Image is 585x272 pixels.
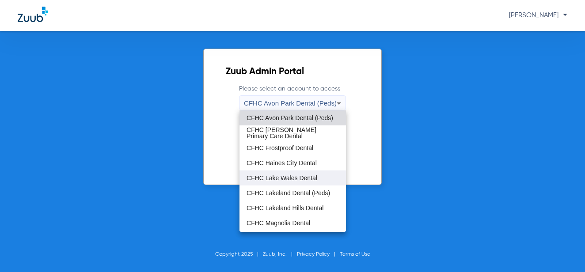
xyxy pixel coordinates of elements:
[247,190,330,196] span: CFHC Lakeland Dental (Peds)
[247,127,339,139] span: CFHC [PERSON_NAME] Primary Care Dental
[247,115,333,121] span: CFHC Avon Park Dental (Peds)
[247,145,313,151] span: CFHC Frostproof Dental
[247,220,310,226] span: CFHC Magnolia Dental
[247,175,317,181] span: CFHC Lake Wales Dental
[247,160,317,166] span: CFHC Haines City Dental
[247,205,323,211] span: CFHC Lakeland Hills Dental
